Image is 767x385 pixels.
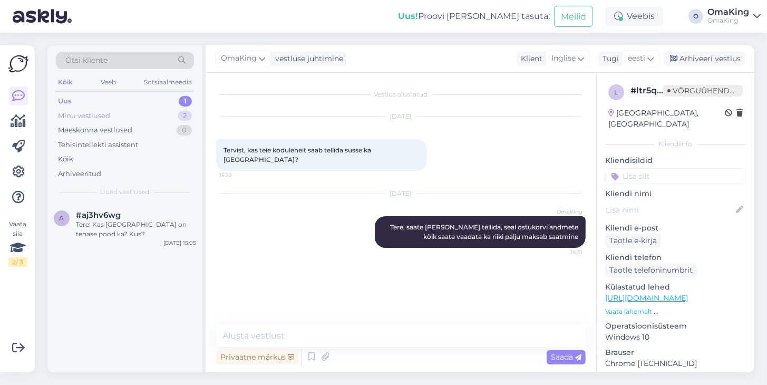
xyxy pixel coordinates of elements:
font: vestluse juhtimine [275,54,343,63]
font: Uus! [398,11,418,21]
font: 2 [183,111,187,120]
font: Privaatne märkus [220,352,286,362]
font: Kliendi telefon [605,253,662,262]
font: Veebis [627,11,655,21]
font: Tehisintellekti assistent [58,140,138,149]
font: Windows 10 [605,332,649,342]
font: eesti [628,53,645,63]
font: l [615,88,618,96]
font: [DATE] [390,112,412,120]
font: Inglise [551,53,576,63]
font: Taotle e-kirja [609,236,657,245]
img: Askly logo [8,54,28,74]
a: OmaKingOmaKing [707,8,761,25]
font: #aj3hv6wg [76,210,121,220]
font: Klient [521,54,542,63]
font: Tugi [603,54,619,63]
font: Saada [551,352,573,362]
font: Chrome [TECHNICAL_ID] [605,359,697,368]
font: Kliendiinfo [659,140,693,148]
font: a [60,214,64,222]
font: Külastatud lehed [605,282,670,292]
font: Uus [58,97,72,105]
input: Lisa nimi [606,204,734,216]
font: Brauser [605,348,634,357]
font: Kliendi nimi [605,189,652,198]
font: Kõik [58,78,73,86]
font: / 3 [16,258,24,266]
font: Kliendisildid [605,156,653,165]
font: 2 [13,258,16,266]
font: O [693,12,698,20]
font: Võrguühenduseta [673,86,754,95]
font: [DATE] 15:05 [163,239,196,246]
button: Meilid [554,6,593,26]
font: 15:22 [219,172,232,179]
font: Minu vestlused [58,111,110,120]
font: 0 [182,126,187,134]
font: Arhiveeri vestlus [679,54,741,63]
font: Vaata lähemalt ... [605,307,658,315]
font: Meeskonna vestlused [58,126,132,134]
font: ltr5qgxf [636,85,671,95]
font: [GEOGRAPHIC_DATA], [GEOGRAPHIC_DATA] [608,108,698,129]
font: OmaKing [221,53,257,63]
font: Operatsioonisüsteem [605,321,687,331]
font: OmaKing [707,7,749,17]
font: Otsi kliente [65,55,108,65]
font: Tere, saate [PERSON_NAME] tellida, seal ostukorvi andmete kõik saate vaadata ka riiki palju maksa... [390,223,580,240]
font: Kliendi e-post [605,223,658,233]
font: Tervist, kas teie kodulehelt saab tellida susse ka [GEOGRAPHIC_DATA]? [224,146,373,163]
font: Uued vestlused [101,188,150,196]
font: Proovi [PERSON_NAME] tasuta: [418,11,550,21]
font: Meilid [561,12,586,22]
font: Vaata siia [9,220,27,237]
input: Lisa silt [605,168,746,184]
font: Taotle telefoninumbrit [609,265,693,275]
font: Tere! Kas [GEOGRAPHIC_DATA] on tehase pood ka? Kus? [76,220,187,238]
font: OmaKing [707,16,738,24]
font: 1 [184,97,187,105]
font: [DATE] [390,189,412,197]
font: Kõik [58,155,73,163]
font: OmaKing [557,208,582,215]
font: Arhiveeritud [58,169,101,178]
font: Sotsiaalmeedia [144,78,192,86]
font: # [630,85,636,95]
font: Vestlus alustatud [374,90,428,98]
a: [URL][DOMAIN_NAME] [605,293,688,303]
font: Veeb [101,78,116,86]
font: 14:31 [570,249,582,256]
